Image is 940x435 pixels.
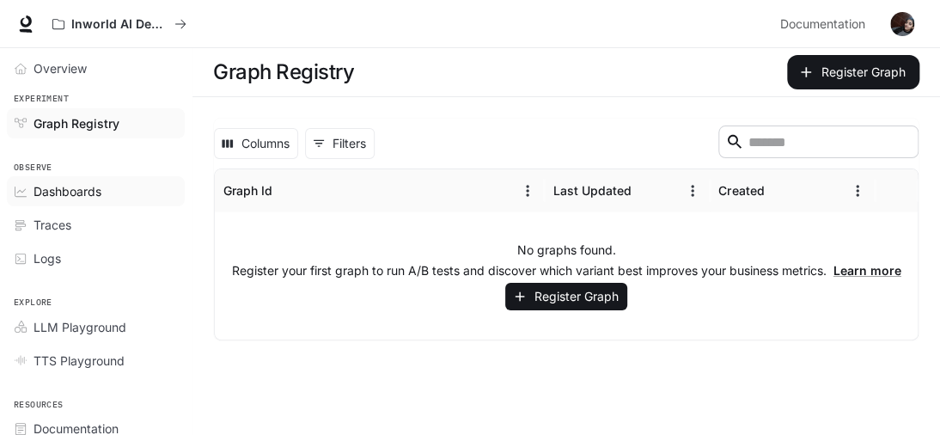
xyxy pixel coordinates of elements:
[223,183,272,198] div: Graph Id
[214,128,298,159] button: Select columns
[680,178,705,204] button: Menu
[633,178,659,204] button: Sort
[885,7,919,41] button: User avatar
[34,182,101,200] span: Dashboards
[34,216,71,234] span: Traces
[34,352,125,370] span: TTS Playground
[34,318,126,336] span: LLM Playground
[34,114,119,132] span: Graph Registry
[213,55,354,89] h1: Graph Registry
[7,53,185,83] a: Overview
[515,178,540,204] button: Menu
[553,183,632,198] div: Last Updated
[45,7,194,41] button: All workspaces
[718,183,764,198] div: Created
[7,108,185,138] a: Graph Registry
[34,59,87,77] span: Overview
[7,210,185,240] a: Traces
[517,242,616,259] p: No graphs found.
[845,178,870,204] button: Menu
[7,243,185,273] a: Logs
[274,178,300,204] button: Sort
[7,312,185,342] a: LLM Playground
[34,249,61,267] span: Logs
[505,283,627,311] button: Register Graph
[787,55,919,89] button: Register Graph
[766,178,791,204] button: Sort
[7,346,185,376] a: TTS Playground
[890,12,914,36] img: User avatar
[833,263,901,278] a: Learn more
[232,262,901,279] p: Register your first graph to run A/B tests and discover which variant best improves your business...
[305,128,375,159] button: Show filters
[718,126,919,162] div: Search
[780,14,865,35] span: Documentation
[773,7,878,41] a: Documentation
[71,17,168,32] p: Inworld AI Demos
[7,176,185,206] a: Dashboards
